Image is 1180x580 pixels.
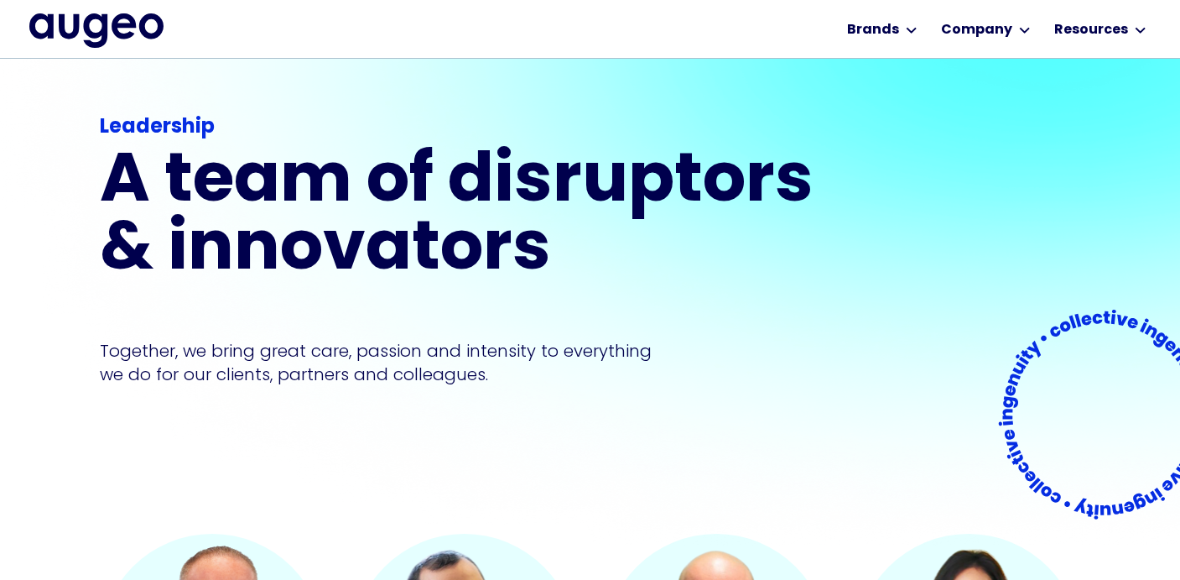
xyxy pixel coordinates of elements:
div: Brands [847,20,899,40]
div: Resources [1054,20,1128,40]
h1: A team of disruptors & innovators [100,149,824,285]
p: Together, we bring great care, passion and intensity to everything we do for our clients, partner... [100,339,677,386]
div: Leadership [100,112,824,143]
img: Augeo's full logo in midnight blue. [29,13,164,47]
a: home [29,13,164,47]
div: Company [941,20,1012,40]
